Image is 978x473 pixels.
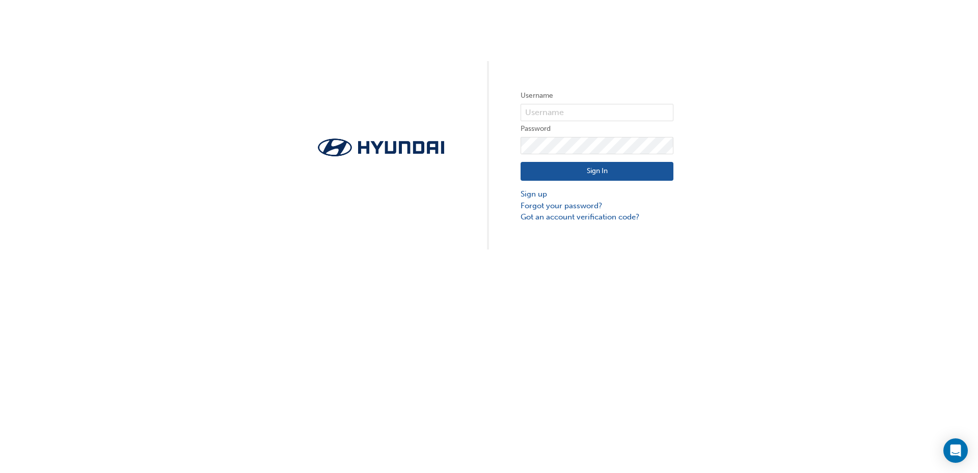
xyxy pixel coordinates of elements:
button: Sign In [521,162,673,181]
div: Open Intercom Messenger [943,438,968,463]
label: Username [521,90,673,102]
img: Trak [305,135,457,159]
input: Username [521,104,673,121]
a: Got an account verification code? [521,211,673,223]
label: Password [521,123,673,135]
a: Sign up [521,188,673,200]
a: Forgot your password? [521,200,673,212]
